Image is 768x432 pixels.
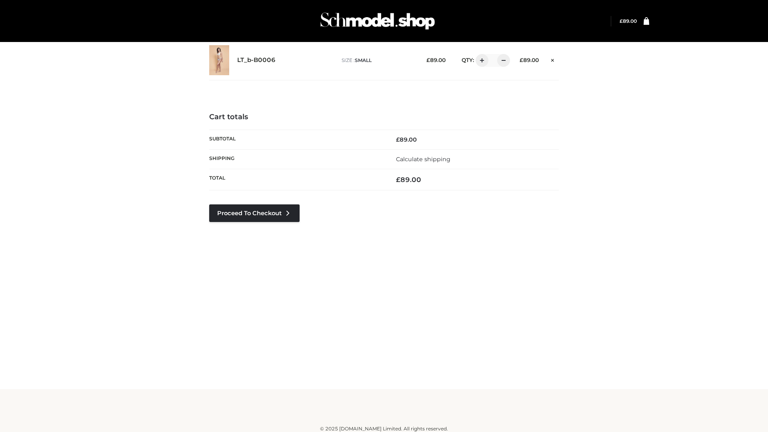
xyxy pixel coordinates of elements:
span: £ [426,57,430,63]
th: Shipping [209,149,384,169]
th: Total [209,169,384,190]
a: LT_b-B0006 [237,56,276,64]
img: LT_b-B0006 - SMALL [209,45,229,75]
bdi: 89.00 [426,57,446,63]
span: £ [396,136,400,143]
div: QTY: [454,54,507,67]
th: Subtotal [209,130,384,149]
span: £ [396,176,400,184]
span: SMALL [355,57,372,63]
p: size : [342,57,414,64]
bdi: 89.00 [396,176,421,184]
img: Schmodel Admin 964 [318,5,438,37]
span: £ [520,57,523,63]
bdi: 89.00 [396,136,417,143]
bdi: 89.00 [520,57,539,63]
a: Calculate shipping [396,156,450,163]
h4: Cart totals [209,113,559,122]
a: Remove this item [547,54,559,64]
a: Proceed to Checkout [209,204,300,222]
bdi: 89.00 [620,18,637,24]
span: £ [620,18,623,24]
a: £89.00 [620,18,637,24]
